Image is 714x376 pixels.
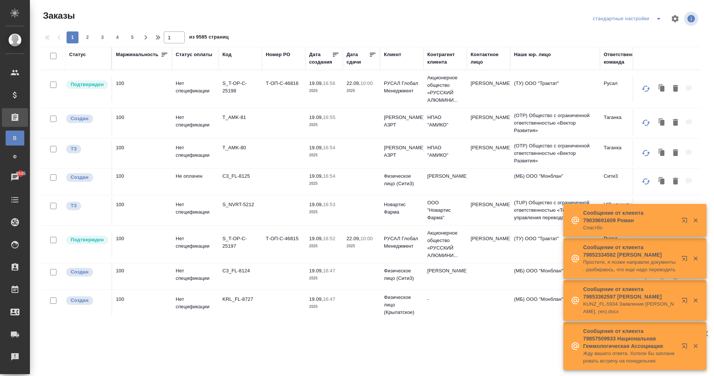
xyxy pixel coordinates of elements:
button: Обновить [637,114,655,132]
button: Клонировать [655,115,669,131]
button: 3 [96,31,108,43]
button: Обновить [637,201,655,219]
button: Удалить [669,202,682,218]
p: 16:52 [323,236,335,241]
td: (ТУ) ООО "Трактат" [510,76,600,102]
button: 4 [111,31,123,43]
button: Закрыть [688,217,703,224]
p: 19.09, [309,173,323,179]
p: 2025 [309,242,339,250]
p: Акционерное общество «РУССКИЙ АЛЮМИНИ... [427,229,463,259]
p: 19.09, [309,296,323,302]
div: Выставляется автоматически при создании заказа [65,172,108,183]
td: [PERSON_NAME] [467,110,510,136]
td: Т-ОП-С-46815 [262,231,305,257]
td: 100 [112,76,172,102]
span: Настроить таблицу [666,10,684,28]
span: В [9,134,21,142]
p: Акционерное общество «РУССКИЙ АЛЮМИНИ... [427,74,463,104]
td: Таганка [600,110,643,136]
td: Нет спецификации [172,76,219,102]
p: 2025 [347,87,376,95]
td: Не оплачен [172,169,219,195]
div: Наше юр. лицо [514,51,551,58]
button: Открыть в новой вкладке [677,339,695,357]
button: Удалить [669,174,682,189]
button: Обновить [637,144,655,162]
p: Жду вашего ответа. Хотели бы запланировать встречу на понедельник [583,350,677,365]
span: Ф [9,153,21,161]
div: Выставляет КМ после уточнения всех необходимых деталей и получения согласия клиента на запуск. С ... [65,235,108,245]
p: Подтвержден [71,236,104,244]
div: Клиент [384,51,401,58]
td: Нет спецификации [172,231,219,257]
p: Физическое лицо (Сити3) [384,172,420,187]
td: (TUP) Общество с ограниченной ответственностью «Технологии управления переводом» [510,195,600,225]
p: 2025 [347,242,376,250]
p: S_NVRT-5212 [222,201,258,208]
td: Нет спецификации [172,110,219,136]
button: Открыть в новой вкладке [677,251,695,269]
td: Русал [600,76,643,102]
span: 2 [81,34,93,41]
div: Выставляется автоматически при создании заказа [65,296,108,306]
p: C3_FL-8125 [222,172,258,180]
p: Подтвержден [71,81,104,88]
p: 16:56 [323,80,335,86]
p: Сообщение от клиента 79857509933 Национальная Геммологическая Ассоциация [583,327,677,350]
td: 100 [112,169,172,195]
p: НПАО "АМИКО" [427,114,463,129]
p: ООО "Новартис Фарма" [427,199,463,221]
p: 2025 [309,87,339,95]
div: Маржинальность [116,51,159,58]
div: Дата создания [309,51,332,66]
td: Нет спецификации [172,292,219,318]
button: Удалить [669,81,682,97]
p: 2025 [309,275,339,282]
span: 3 [96,34,108,41]
td: Нет спецификации [172,263,219,290]
a: Ф [6,149,24,164]
span: Заказы [41,10,75,22]
button: 2 [81,31,93,43]
p: 22.09, [347,80,360,86]
p: 19.09, [309,114,323,120]
button: Закрыть [688,255,703,262]
td: (МБ) ООО "Монблан" [510,263,600,290]
td: 100 [112,231,172,257]
td: (ТУ) ООО "Трактат" [510,231,600,257]
p: 2025 [309,121,339,129]
p: 16:54 [323,145,335,150]
div: Дата сдачи [347,51,369,66]
td: Таганка [600,140,643,166]
div: Выставляется автоматически при создании заказа [65,267,108,277]
p: ТЗ [71,145,77,153]
div: Статус оплаты [176,51,212,58]
td: (МБ) ООО "Монблан" [510,169,600,195]
p: - [427,296,463,303]
p: [PERSON_NAME]/АЗРТ [384,114,420,129]
td: Сити3 [600,169,643,195]
p: Создан [71,268,89,276]
p: Сообщение от клиента 79852334582 [PERSON_NAME] [583,244,677,259]
button: 5 [126,31,138,43]
p: РУСАЛ Глобал Менеджмент [384,80,420,95]
p: РУСАЛ Глобал Менеджмент [384,235,420,250]
p: [PERSON_NAME] [427,267,463,275]
td: 100 [112,140,172,166]
p: S_T-OP-C-25197 [222,235,258,250]
button: Клонировать [655,146,669,161]
p: Создан [71,297,89,304]
p: Сообщение от клиента 79853362597 [PERSON_NAME] [583,285,677,300]
button: Обновить [637,172,655,190]
p: [PERSON_NAME]/АЗРТ [384,144,420,159]
p: ТЗ [71,202,77,210]
p: 16:47 [323,296,335,302]
div: Контактное лицо [471,51,507,66]
button: Удалить [669,146,682,161]
p: Создан [71,174,89,181]
p: 10:00 [360,236,373,241]
p: 19.09, [309,268,323,273]
td: 100 [112,110,172,136]
p: 19.09, [309,236,323,241]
